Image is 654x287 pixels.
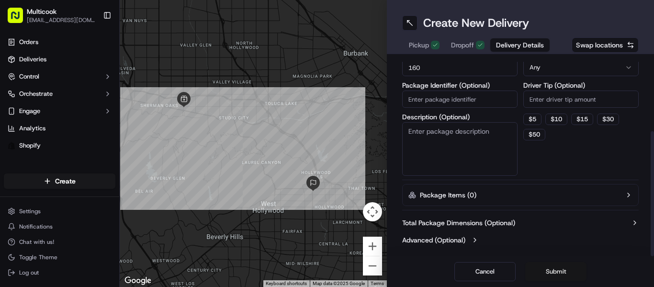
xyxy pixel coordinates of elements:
[4,205,115,218] button: Settings
[68,216,116,223] a: Powered byPylon
[163,94,174,106] button: Start new chat
[19,90,53,98] span: Orchestrate
[402,82,518,89] label: Package Identifier (Optional)
[523,114,541,125] button: $5
[4,266,115,279] button: Log out
[363,237,382,256] button: Zoom in
[402,235,639,245] button: Advanced (Optional)
[571,114,593,125] button: $15
[4,235,115,249] button: Chat with us!
[597,114,619,125] button: $30
[402,218,515,228] label: Total Package Dimensions (Optional)
[19,107,40,115] span: Engage
[371,281,384,286] a: Terms (opens in new tab)
[8,142,15,149] img: Shopify logo
[496,40,544,50] span: Delivery Details
[20,92,37,109] img: 8571987876998_91fb9ceb93ad5c398215_72.jpg
[402,114,518,120] label: Description (Optional)
[19,55,46,64] span: Deliveries
[148,123,174,134] button: See all
[25,62,172,72] input: Got a question? Start typing here...
[122,275,154,287] img: Google
[523,91,639,108] input: Enter driver tip amount
[109,174,129,182] span: [DATE]
[19,72,39,81] span: Control
[402,91,518,108] input: Enter package identifier
[10,165,25,184] img: Wisdom Oko
[10,92,27,109] img: 1736555255976-a54dd68f-1ca7-489b-9aae-adbdc363a1c4
[409,40,429,50] span: Pickup
[572,37,639,53] button: Swap locations
[104,149,107,156] span: •
[19,149,27,157] img: 1736555255976-a54dd68f-1ca7-489b-9aae-adbdc363a1c4
[4,34,115,50] a: Orders
[77,210,158,228] a: 💻API Documentation
[19,269,39,276] span: Log out
[19,238,54,246] span: Chat with us!
[4,52,115,67] a: Deliveries
[27,16,95,24] button: [EMAIL_ADDRESS][DOMAIN_NAME]
[4,173,115,189] button: Create
[19,253,57,261] span: Toggle Theme
[27,7,56,16] button: Multicook
[55,176,76,186] span: Create
[43,101,132,109] div: We're available if you need us!
[4,220,115,233] button: Notifications
[402,218,639,228] button: Total Package Dimensions (Optional)
[122,275,154,287] a: Open this area in Google Maps (opens a new window)
[525,262,586,281] button: Submit
[104,174,107,182] span: •
[402,59,518,76] input: Enter package value
[4,86,115,102] button: Orchestrate
[402,184,639,206] button: Package Items (0)
[523,82,639,89] label: Driver Tip (Optional)
[43,92,157,101] div: Start new chat
[19,223,53,230] span: Notifications
[402,235,465,245] label: Advanced (Optional)
[451,40,474,50] span: Dropoff
[10,38,174,54] p: Welcome 👋
[4,103,115,119] button: Engage
[4,121,115,136] a: Analytics
[4,138,115,153] a: Shopify
[19,141,41,150] span: Shopify
[423,15,529,31] h1: Create New Delivery
[6,210,77,228] a: 📗Knowledge Base
[523,129,545,140] button: $50
[576,40,623,50] span: Swap locations
[19,207,41,215] span: Settings
[30,174,102,182] span: Wisdom [PERSON_NAME]
[10,139,25,158] img: Wisdom Oko
[4,251,115,264] button: Toggle Theme
[30,149,102,156] span: Wisdom [PERSON_NAME]
[266,280,307,287] button: Keyboard shortcuts
[4,161,115,176] div: Favorites
[363,202,382,221] button: Map camera controls
[454,262,516,281] button: Cancel
[19,124,45,133] span: Analytics
[363,256,382,276] button: Zoom out
[95,216,116,223] span: Pylon
[19,38,38,46] span: Orders
[4,69,115,84] button: Control
[10,125,64,132] div: Past conversations
[313,281,365,286] span: Map data ©2025 Google
[4,4,99,27] button: Multicook[EMAIL_ADDRESS][DOMAIN_NAME]
[545,114,567,125] button: $10
[420,190,476,200] label: Package Items ( 0 )
[19,175,27,183] img: 1736555255976-a54dd68f-1ca7-489b-9aae-adbdc363a1c4
[109,149,129,156] span: [DATE]
[10,10,29,29] img: Nash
